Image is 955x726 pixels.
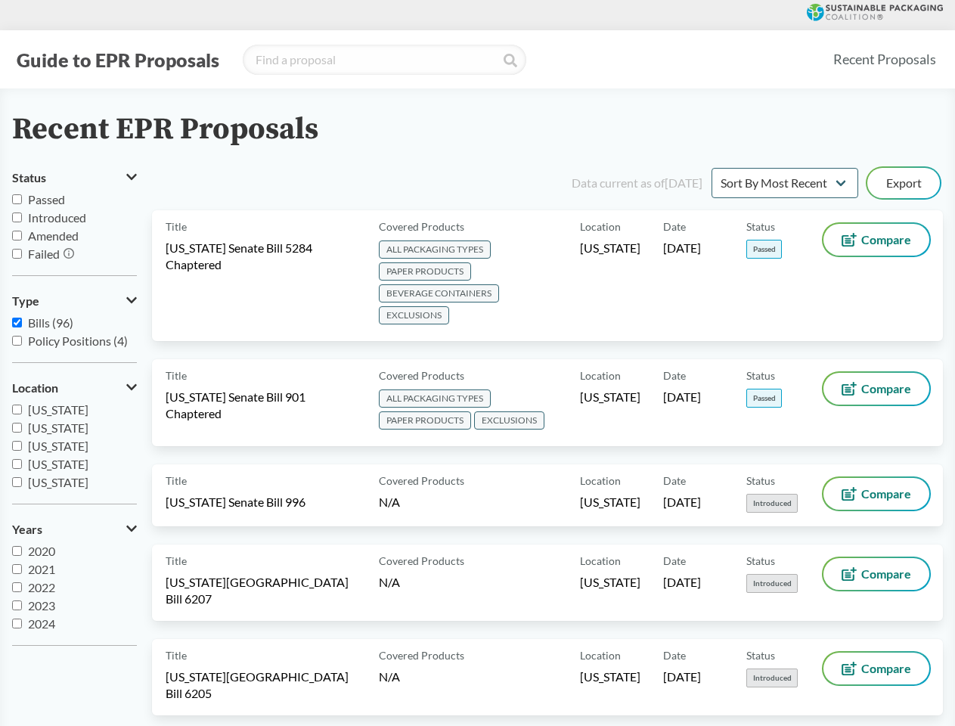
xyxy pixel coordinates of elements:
[823,558,929,590] button: Compare
[379,669,400,684] span: N/A
[28,544,55,558] span: 2020
[28,475,88,489] span: [US_STATE]
[823,653,929,684] button: Compare
[12,194,22,204] input: Passed
[12,517,137,542] button: Years
[663,389,701,405] span: [DATE]
[28,439,88,453] span: [US_STATE]
[580,669,640,685] span: [US_STATE]
[12,375,137,401] button: Location
[12,546,22,556] input: 2020
[861,234,911,246] span: Compare
[746,240,782,259] span: Passed
[166,553,187,569] span: Title
[12,213,22,222] input: Introduced
[823,478,929,510] button: Compare
[580,647,621,663] span: Location
[166,669,361,702] span: [US_STATE][GEOGRAPHIC_DATA] Bill 6205
[746,494,798,513] span: Introduced
[379,647,464,663] span: Covered Products
[166,494,305,510] span: [US_STATE] Senate Bill 996
[746,473,775,489] span: Status
[580,553,621,569] span: Location
[166,240,361,273] span: [US_STATE] Senate Bill 5284 Chaptered
[28,598,55,613] span: 2023
[28,247,60,261] span: Failed
[12,423,22,433] input: [US_STATE]
[746,669,798,687] span: Introduced
[663,669,701,685] span: [DATE]
[12,318,22,327] input: Bills (96)
[12,441,22,451] input: [US_STATE]
[12,113,318,147] h2: Recent EPR Proposals
[861,383,911,395] span: Compare
[379,368,464,383] span: Covered Products
[166,473,187,489] span: Title
[28,334,128,348] span: Policy Positions (4)
[663,473,686,489] span: Date
[474,411,544,430] span: EXCLUSIONS
[746,647,775,663] span: Status
[861,568,911,580] span: Compare
[12,619,22,628] input: 2024
[12,288,137,314] button: Type
[12,582,22,592] input: 2022
[243,45,526,75] input: Find a proposal
[580,473,621,489] span: Location
[12,477,22,487] input: [US_STATE]
[166,368,187,383] span: Title
[12,459,22,469] input: [US_STATE]
[580,240,640,256] span: [US_STATE]
[379,219,464,234] span: Covered Products
[28,228,79,243] span: Amended
[580,368,621,383] span: Location
[379,575,400,589] span: N/A
[12,381,58,395] span: Location
[28,420,88,435] span: [US_STATE]
[12,231,22,240] input: Amended
[12,405,22,414] input: [US_STATE]
[12,564,22,574] input: 2021
[580,389,640,405] span: [US_STATE]
[28,402,88,417] span: [US_STATE]
[867,168,940,198] button: Export
[379,240,491,259] span: ALL PACKAGING TYPES
[746,219,775,234] span: Status
[28,580,55,594] span: 2022
[166,574,361,607] span: [US_STATE][GEOGRAPHIC_DATA] Bill 6207
[379,495,400,509] span: N/A
[580,574,640,591] span: [US_STATE]
[663,647,686,663] span: Date
[580,494,640,510] span: [US_STATE]
[746,389,782,408] span: Passed
[166,219,187,234] span: Title
[12,600,22,610] input: 2023
[746,553,775,569] span: Status
[379,284,499,302] span: BEVERAGE CONTAINERS
[663,219,686,234] span: Date
[379,473,464,489] span: Covered Products
[663,368,686,383] span: Date
[12,171,46,185] span: Status
[663,553,686,569] span: Date
[379,262,471,281] span: PAPER PRODUCTS
[379,411,471,430] span: PAPER PRODUCTS
[12,294,39,308] span: Type
[12,249,22,259] input: Failed
[12,48,224,72] button: Guide to EPR Proposals
[28,457,88,471] span: [US_STATE]
[572,174,702,192] div: Data current as of [DATE]
[861,488,911,500] span: Compare
[379,553,464,569] span: Covered Products
[28,210,86,225] span: Introduced
[379,389,491,408] span: ALL PACKAGING TYPES
[826,42,943,76] a: Recent Proposals
[28,562,55,576] span: 2021
[28,192,65,206] span: Passed
[28,315,73,330] span: Bills (96)
[379,306,449,324] span: EXCLUSIONS
[861,662,911,675] span: Compare
[580,219,621,234] span: Location
[12,523,42,536] span: Years
[823,224,929,256] button: Compare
